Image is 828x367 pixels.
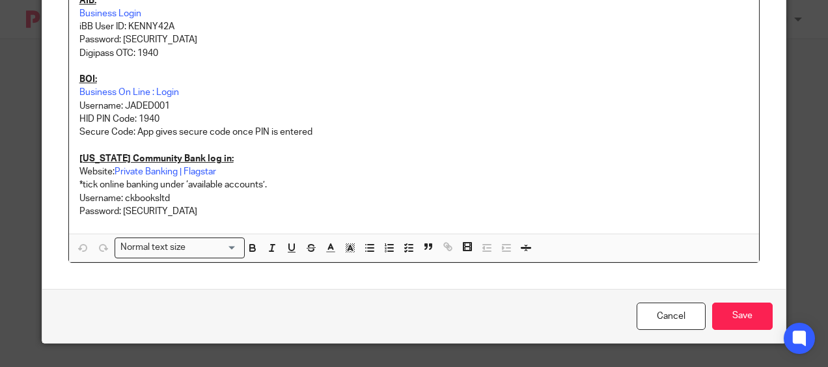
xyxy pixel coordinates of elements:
div: Search for option [115,238,245,258]
u: [US_STATE] Community Bank log in: [79,154,234,163]
p: HID PIN Code: 1940 [79,113,749,126]
p: Password: [SECURITY_DATA] [79,33,749,46]
p: Username: JADED001 [79,100,749,113]
input: Search for option [190,241,237,254]
a: Business Login [79,9,141,18]
p: Secure Code: App gives secure code once PIN is entered [79,126,749,139]
p: Username: ckbooksltd [79,192,749,205]
a: Private Banking | Flagstar [115,167,216,176]
p: *tick online banking under ‘available accounts’. [79,178,749,191]
p: Password: [SECURITY_DATA] [79,205,749,218]
span: Normal text size [118,241,189,254]
a: Cancel [637,303,706,331]
p: iBB User ID: KENNY42A [79,20,749,33]
u: BOI: [79,75,97,84]
input: Save [712,303,773,331]
a: Business On Line : Login [79,88,179,97]
p: Website: [79,165,749,178]
p: Digipass OTC: 1940 [79,47,749,60]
